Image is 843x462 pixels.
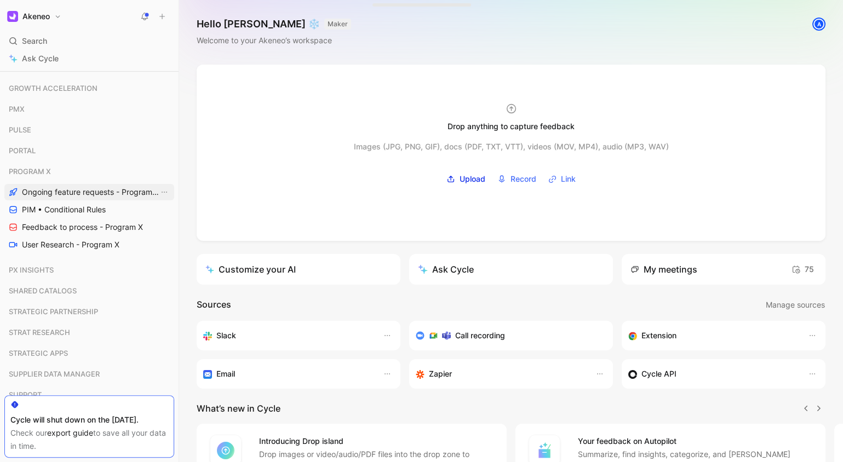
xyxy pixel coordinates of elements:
[4,163,174,253] div: PROGRAM XOngoing feature requests - Program XView actionsPIM • Conditional RulesFeedback to proce...
[197,402,280,415] h2: What’s new in Cycle
[628,367,797,380] div: Sync customers & send feedback from custom sources. Get inspired by our favorite use case
[4,303,174,320] div: STRATEGIC PARTNERSHIP
[197,298,231,312] h2: Sources
[416,329,598,342] div: Record & transcribe meetings from Zoom, Meet & Teams.
[10,426,168,453] div: Check our to save all your data in time.
[448,120,575,133] div: Drop anything to capture feedback
[4,262,174,281] div: PX INSIGHTS
[4,163,174,180] div: PROGRAM X
[10,413,168,426] div: Cycle will shut down on the [DATE].
[9,348,68,359] span: STRATEGIC APPS
[4,201,174,218] a: PIM • Conditional Rules
[197,254,400,285] a: Customize your AI
[4,262,174,278] div: PX INSIGHTS
[197,18,351,31] h1: Hello [PERSON_NAME] ❄️
[409,254,613,285] button: Ask Cycle
[4,184,174,200] a: Ongoing feature requests - Program XView actions
[4,142,174,159] div: PORTAL
[9,83,98,94] span: GROWTH ACCELERATION
[47,428,93,437] a: export guide
[429,367,452,380] h3: Zapier
[4,33,174,49] div: Search
[324,19,351,30] button: MAKER
[418,263,474,276] div: Ask Cycle
[4,219,174,235] a: Feedback to process - Program X
[4,386,174,403] div: SUPPORT
[203,329,372,342] div: Sync your customers, send feedback and get updates in Slack
[766,298,825,311] span: Manage sources
[4,236,174,253] a: User Research - Program X
[4,345,174,365] div: STRATEGIC APPS
[4,324,174,340] div: STRAT RESEARCH
[443,171,489,187] label: Upload
[813,19,824,30] div: A
[4,80,174,100] div: GROWTH ACCELERATION
[4,122,174,138] div: PULSE
[159,187,170,198] button: View actions
[792,263,814,276] span: 75
[9,103,25,114] span: PMX
[9,124,31,135] span: PULSE
[4,324,174,344] div: STRAT RESEARCH
[205,263,296,276] div: Customize your AI
[416,367,584,380] div: Capture feedback from thousands of sources with Zapier (survey results, recordings, sheets, etc).
[4,142,174,162] div: PORTAL
[630,263,697,276] div: My meetings
[9,368,100,379] span: SUPPLIER DATA MANAGER
[455,329,505,342] h3: Call recording
[494,171,540,187] button: Record
[641,367,676,380] h3: Cycle API
[354,140,669,153] div: Images (JPG, PNG, GIF), docs (PDF, TXT, VTT), videos (MOV, MP4), audio (MP3, WAV)
[511,172,536,186] span: Record
[4,122,174,141] div: PULSE
[22,204,106,215] span: PIM • Conditional Rules
[22,222,143,233] span: Feedback to process - Program X
[628,329,797,342] div: Capture feedback from anywhere on the web
[4,386,174,406] div: SUPPORT
[9,327,70,338] span: STRAT RESEARCH
[197,34,351,47] div: Welcome to your Akeneo’s workspace
[216,329,236,342] h3: Slack
[216,367,235,380] h3: Email
[22,187,159,198] span: Ongoing feature requests - Program X
[578,435,812,448] h4: Your feedback on Autopilot
[9,264,54,275] span: PX INSIGHTS
[4,366,174,382] div: SUPPLIER DATA MANAGER
[7,11,18,22] img: Akeneo
[259,435,494,448] h4: Introducing Drop island
[641,329,676,342] h3: Extension
[9,145,36,156] span: PORTAL
[203,367,372,380] div: Forward emails to your feedback inbox
[765,298,825,312] button: Manage sources
[4,282,174,302] div: SHARED CATALOGS
[4,9,64,24] button: AkeneoAkeneo
[544,171,580,187] button: Link
[4,366,174,385] div: SUPPLIER DATA MANAGER
[4,282,174,299] div: SHARED CATALOGS
[9,285,77,296] span: SHARED CATALOGS
[22,34,47,48] span: Search
[561,172,576,186] span: Link
[4,50,174,67] a: Ask Cycle
[4,101,174,120] div: PMX
[789,261,817,278] button: 75
[9,306,98,317] span: STRATEGIC PARTNERSHIP
[4,80,174,96] div: GROWTH ACCELERATION
[4,345,174,361] div: STRATEGIC APPS
[9,166,51,177] span: PROGRAM X
[22,239,119,250] span: User Research - Program X
[4,303,174,323] div: STRATEGIC PARTNERSHIP
[9,389,42,400] span: SUPPORT
[4,101,174,117] div: PMX
[22,11,50,21] h1: Akeneo
[22,52,59,65] span: Ask Cycle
